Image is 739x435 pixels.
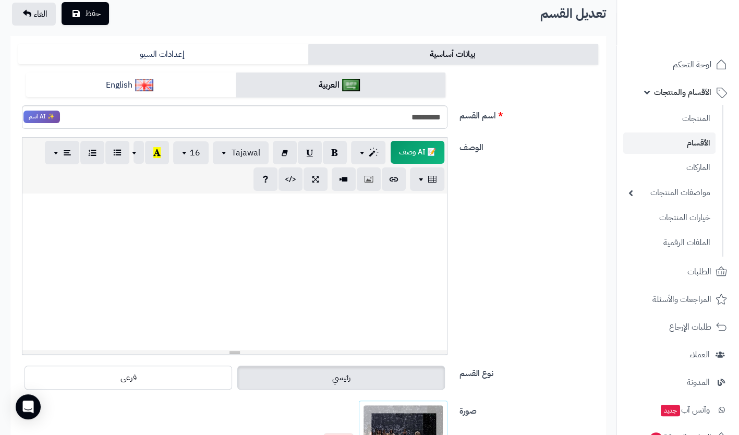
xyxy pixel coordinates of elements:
span: الطلبات [687,264,711,279]
a: الماركات [623,156,716,179]
span: انقر لاستخدام رفيقك الذكي [391,141,444,164]
span: وآتس آب [660,403,710,417]
a: خيارات المنتجات [623,207,716,229]
span: Tajawal [232,147,260,159]
span: الغاء [34,8,47,20]
a: العملاء [623,342,733,367]
a: الغاء [12,3,56,26]
a: لوحة التحكم [623,52,733,77]
span: جديد [661,405,680,416]
span: المراجعات والأسئلة [652,292,711,307]
a: الطلبات [623,259,733,284]
img: logo-2.png [668,28,729,50]
a: المنتجات [623,107,716,130]
label: صورة [455,401,602,417]
label: اسم القسم [455,105,602,122]
span: انقر لاستخدام رفيقك الذكي [23,111,60,123]
a: وآتس آبجديد [623,397,733,422]
button: حفظ [62,2,109,25]
span: فرعى [120,371,137,384]
span: العملاء [689,347,710,362]
a: مواصفات المنتجات [623,182,716,204]
span: 16 [190,147,200,159]
span: طلبات الإرجاع [669,320,711,334]
a: بيانات أساسية [308,44,598,65]
a: English [26,72,236,98]
a: الملفات الرقمية [623,232,716,254]
a: الأقسام [623,132,716,154]
a: طلبات الإرجاع [623,315,733,340]
button: 16 [173,141,209,164]
div: Open Intercom Messenger [16,394,41,419]
label: الوصف [455,137,602,154]
a: العربية [236,72,445,98]
a: المراجعات والأسئلة [623,287,733,312]
span: لوحة التحكم [673,57,711,72]
span: رئيسي [332,371,350,384]
button: Tajawal [213,141,269,164]
a: المدونة [623,370,733,395]
img: English [135,79,153,91]
img: العربية [342,79,360,91]
b: تعديل القسم [540,4,606,23]
span: المدونة [687,375,710,390]
label: نوع القسم [455,363,602,380]
span: حفظ [85,7,101,20]
span: الأقسام والمنتجات [654,85,711,100]
a: إعدادات السيو [18,44,308,65]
